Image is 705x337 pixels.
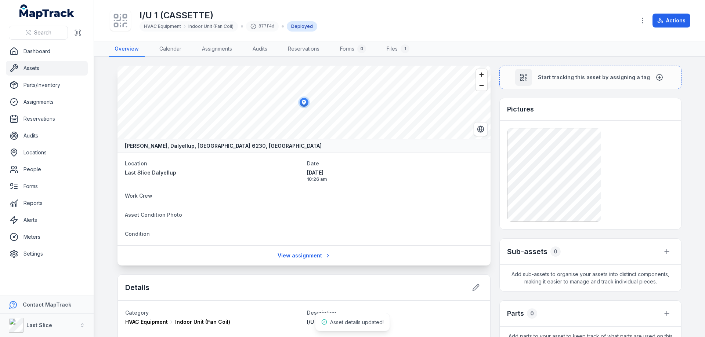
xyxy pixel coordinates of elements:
[507,308,524,319] h3: Parts
[500,265,681,291] span: Add sub-assets to organise your assets into distinct components, making it easier to manage and t...
[6,61,88,76] a: Assets
[6,128,88,143] a: Audits
[125,142,322,150] strong: [PERSON_NAME], Dalyellup, [GEOGRAPHIC_DATA] 6230, [GEOGRAPHIC_DATA]
[188,23,234,29] span: Indoor Unit (Fan Coil)
[307,169,483,176] span: [DATE]
[6,196,88,210] a: Reports
[550,246,561,257] div: 0
[109,41,145,57] a: Overview
[247,41,273,57] a: Audits
[125,193,152,199] span: Work Crew
[334,41,372,57] a: Forms0
[6,213,88,227] a: Alerts
[6,230,88,244] a: Meters
[507,246,547,257] h2: Sub-assets
[26,322,52,328] strong: Last Slice
[175,318,230,326] span: Indoor Unit (Fan Coil)
[125,309,149,316] span: Category
[287,21,317,32] div: Deployed
[125,212,182,218] span: Asset Condition Photo
[144,23,181,29] span: HVAC Equipment
[507,104,534,114] h3: Pictures
[474,122,488,136] button: Switch to Satellite View
[307,176,483,182] span: 10:26 am
[307,309,336,316] span: Description
[307,319,351,325] span: I/U 1 (CASSETTE)
[6,246,88,261] a: Settings
[527,308,537,319] div: 0
[6,78,88,92] a: Parts/Inventory
[34,29,51,36] span: Search
[140,10,317,21] h1: I/U 1 (CASSETTE)
[153,41,187,57] a: Calendar
[117,66,491,139] canvas: Map
[357,44,366,53] div: 0
[538,74,650,81] span: Start tracking this asset by assigning a tag
[6,111,88,126] a: Reservations
[381,41,415,57] a: Files1
[125,318,168,326] span: HVAC Equipment
[476,69,487,80] button: Zoom in
[23,301,71,308] strong: Contact MapTrack
[273,249,336,263] a: View assignment
[6,44,88,59] a: Dashboard
[307,160,319,166] span: Date
[499,66,681,89] button: Start tracking this asset by assigning a tag
[307,169,483,182] time: 14/10/2025, 10:26:17 am
[282,41,325,57] a: Reservations
[6,145,88,160] a: Locations
[6,162,88,177] a: People
[19,4,75,19] a: MapTrack
[125,282,149,293] h2: Details
[330,319,384,325] span: Asset details updated!
[246,21,279,32] div: 877f4d
[6,179,88,194] a: Forms
[125,169,176,176] span: Last Slice Dalyellup
[125,169,301,176] a: Last Slice Dalyellup
[652,14,690,28] button: Actions
[125,231,150,237] span: Condition
[196,41,238,57] a: Assignments
[9,26,68,40] button: Search
[6,95,88,109] a: Assignments
[401,44,409,53] div: 1
[125,160,147,166] span: Location
[476,80,487,91] button: Zoom out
